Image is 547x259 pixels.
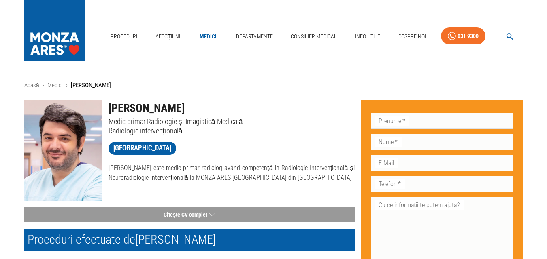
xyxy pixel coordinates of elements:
span: [GEOGRAPHIC_DATA] [109,143,176,153]
img: Dr. Sebastian Botezatu [24,100,102,201]
a: Consilier Medical [287,28,340,45]
a: Proceduri [107,28,140,45]
a: Afecțiuni [152,28,184,45]
p: [PERSON_NAME] [71,81,111,90]
a: [GEOGRAPHIC_DATA] [109,142,176,155]
p: [PERSON_NAME] este medic primar radiolog având competență în Radiologie Intervențională și Neuror... [109,163,355,183]
a: Acasă [24,82,39,89]
li: › [66,81,68,90]
p: Radiologie intervențională [109,126,355,135]
nav: breadcrumb [24,81,523,90]
div: 031 9300 [458,31,479,41]
a: Medici [47,82,63,89]
h2: Proceduri efectuate de [PERSON_NAME] [24,229,355,251]
p: Medic primar Radiologie și Imagistică Medicală [109,117,355,126]
a: 031 9300 [441,27,485,45]
a: Departamente [233,28,276,45]
h1: [PERSON_NAME] [109,100,355,117]
a: Medici [195,28,221,45]
a: Info Utile [352,28,383,45]
a: Despre Noi [395,28,429,45]
button: Citește CV complet [24,207,355,222]
li: › [43,81,44,90]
